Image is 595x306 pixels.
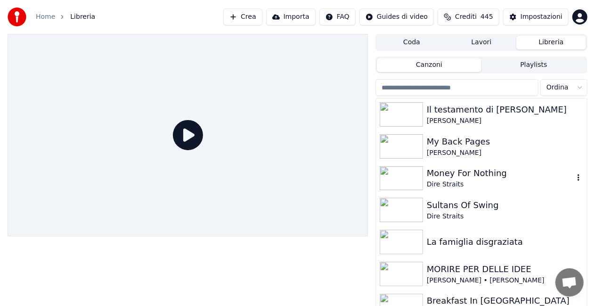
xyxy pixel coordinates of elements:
span: Crediti [455,12,477,22]
button: Crea [223,8,262,25]
span: Ordina [546,83,569,92]
button: Coda [377,36,447,49]
button: Crediti445 [438,8,499,25]
span: 445 [481,12,493,22]
a: Home [36,12,55,22]
nav: breadcrumb [36,12,95,22]
div: Impostazioni [521,12,562,22]
button: Libreria [516,36,586,49]
div: [PERSON_NAME] • [PERSON_NAME] [427,276,583,285]
button: FAQ [319,8,356,25]
div: [PERSON_NAME] [427,116,583,126]
button: Lavori [447,36,516,49]
div: Sultans Of Swing [427,199,583,212]
div: Money For Nothing [427,167,574,180]
button: Playlists [481,58,586,72]
button: Guides di video [359,8,434,25]
div: [PERSON_NAME] [427,148,583,158]
button: Canzoni [377,58,481,72]
div: Dire Straits [427,180,574,189]
button: Impostazioni [503,8,569,25]
div: Aprire la chat [555,268,584,297]
img: youka [8,8,26,26]
div: Il testamento di [PERSON_NAME] [427,103,583,116]
div: Dire Straits [427,212,583,221]
span: Libreria [70,12,95,22]
div: La famiglia disgraziata [427,235,583,249]
button: Importa [266,8,316,25]
div: MORIRE PER DELLE IDEE [427,263,583,276]
div: My Back Pages [427,135,583,148]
